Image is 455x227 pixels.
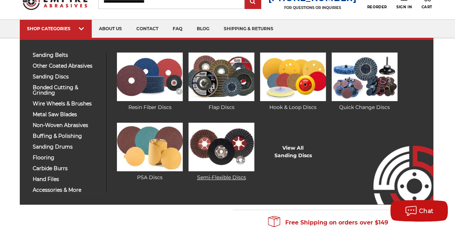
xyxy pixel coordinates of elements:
span: accessories & more [33,187,101,193]
div: SHOP CATEGORIES [27,26,85,31]
a: contact [129,20,165,38]
span: metal saw blades [33,112,101,117]
a: blog [190,20,217,38]
span: Reorder [367,5,387,9]
span: Sign In [396,5,412,9]
span: Cart [422,5,432,9]
span: wire wheels & brushes [33,101,101,106]
img: Hook & Loop Discs [260,53,326,101]
p: FOR QUESTIONS OR INQUIRIES [268,5,356,10]
span: sanding drums [33,144,101,150]
a: faq [165,20,190,38]
span: other coated abrasives [33,63,101,69]
span: carbide burrs [33,166,101,171]
a: PSA Discs [117,123,182,181]
button: Chat [390,200,448,222]
a: Hook & Loop Discs [260,53,326,111]
a: Semi-Flexible Discs [188,123,254,181]
span: sanding belts [33,53,101,58]
a: View AllSanding Discs [274,144,312,159]
a: shipping & returns [217,20,281,38]
a: about us [92,20,129,38]
span: buffing & polishing [33,133,101,139]
span: sanding discs [33,74,101,80]
span: non-woven abrasives [33,123,101,128]
img: Resin Fiber Discs [117,53,182,101]
span: bonded cutting & grinding [33,85,101,96]
img: Flap Discs [188,53,254,101]
a: Flap Discs [188,53,254,111]
img: Quick Change Discs [332,53,397,101]
span: flooring [33,155,101,160]
a: Resin Fiber Discs [117,53,182,111]
span: hand files [33,177,101,182]
a: Quick Change Discs [332,53,397,111]
img: PSA Discs [117,123,182,171]
span: Chat [419,208,434,214]
img: Semi-Flexible Discs [188,123,254,171]
img: Empire Abrasives Logo Image [360,124,433,204]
